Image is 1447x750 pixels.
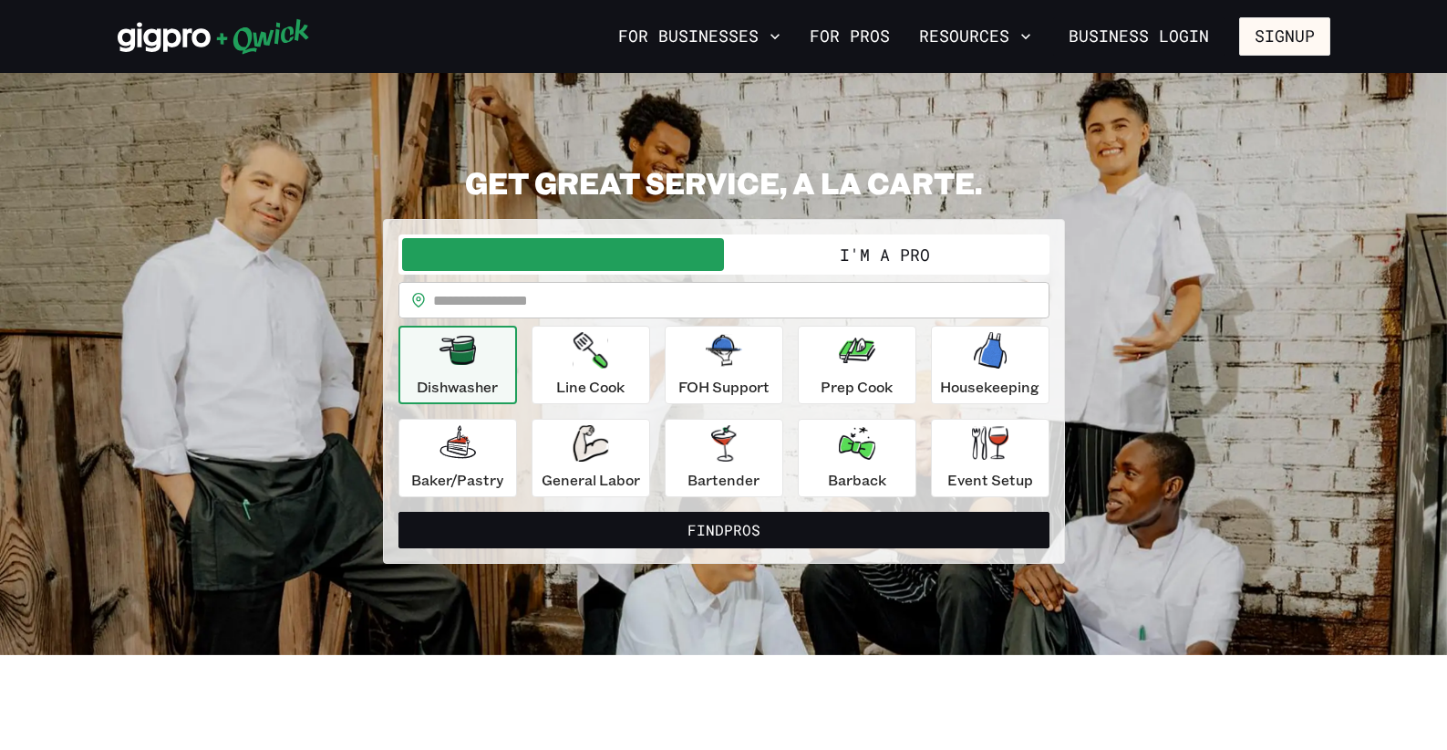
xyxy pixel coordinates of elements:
p: Barback [828,469,886,491]
button: I'm a Business [402,238,724,271]
button: Line Cook [532,326,650,404]
button: Baker/Pastry [398,419,517,497]
p: Bartender [687,469,760,491]
a: For Pros [802,21,897,52]
button: General Labor [532,419,650,497]
p: Housekeeping [940,376,1039,398]
button: Event Setup [931,419,1049,497]
button: FindPros [398,512,1049,548]
h2: GET GREAT SERVICE, A LA CARTE. [383,164,1065,201]
button: Resources [912,21,1039,52]
a: Business Login [1053,17,1225,56]
button: I'm a Pro [724,238,1046,271]
button: For Businesses [611,21,788,52]
button: Prep Cook [798,326,916,404]
button: Signup [1239,17,1330,56]
p: General Labor [542,469,640,491]
p: Dishwasher [417,376,498,398]
p: FOH Support [678,376,770,398]
button: FOH Support [665,326,783,404]
p: Event Setup [947,469,1033,491]
p: Line Cook [556,376,625,398]
p: Baker/Pastry [411,469,503,491]
button: Bartender [665,419,783,497]
button: Barback [798,419,916,497]
p: Prep Cook [821,376,893,398]
button: Dishwasher [398,326,517,404]
button: Housekeeping [931,326,1049,404]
